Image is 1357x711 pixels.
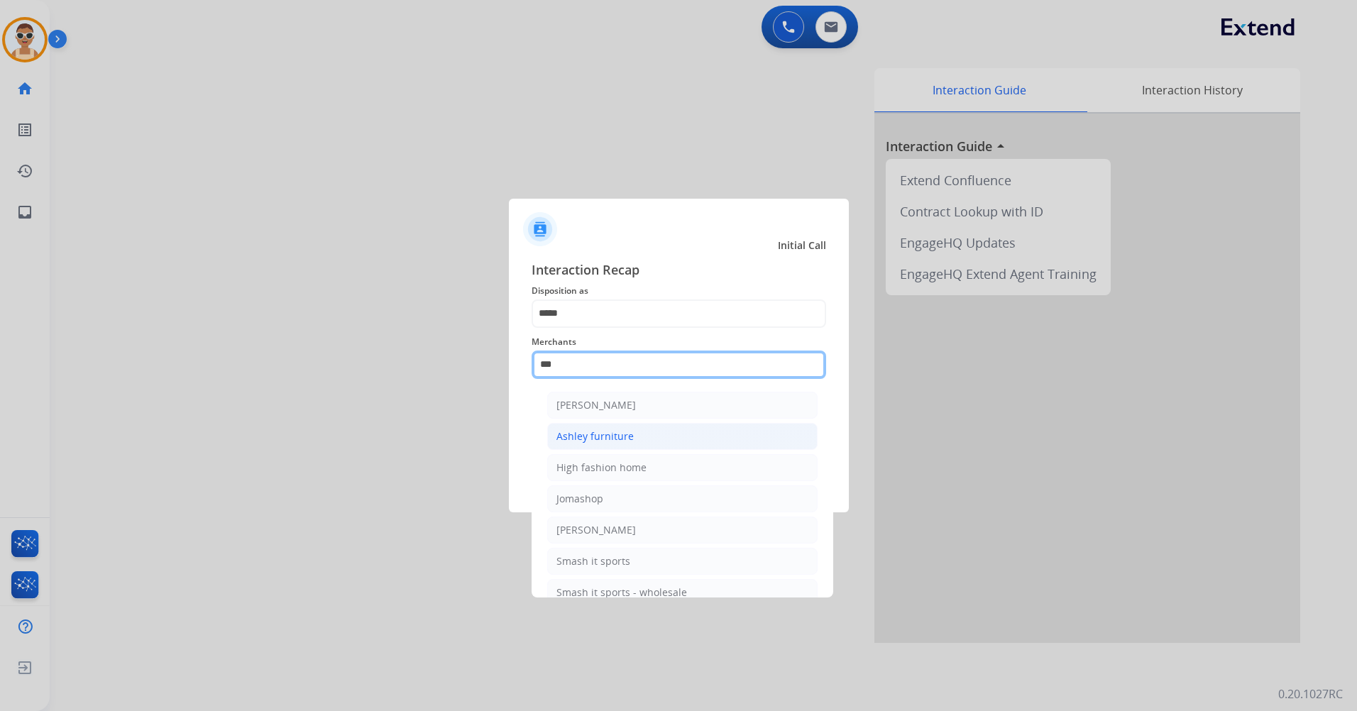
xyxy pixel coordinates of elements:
span: Disposition as [532,282,826,299]
span: Initial Call [778,238,826,253]
span: Interaction Recap [532,260,826,282]
img: contactIcon [523,212,557,246]
span: Merchants [532,334,826,351]
div: Smash it sports - wholesale [556,585,687,600]
div: [PERSON_NAME] [556,398,636,412]
div: [PERSON_NAME] [556,523,636,537]
div: High fashion home [556,461,647,475]
div: Jomashop [556,492,603,506]
div: Smash it sports [556,554,630,568]
div: Ashley furniture [556,429,634,443]
p: 0.20.1027RC [1278,685,1343,702]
